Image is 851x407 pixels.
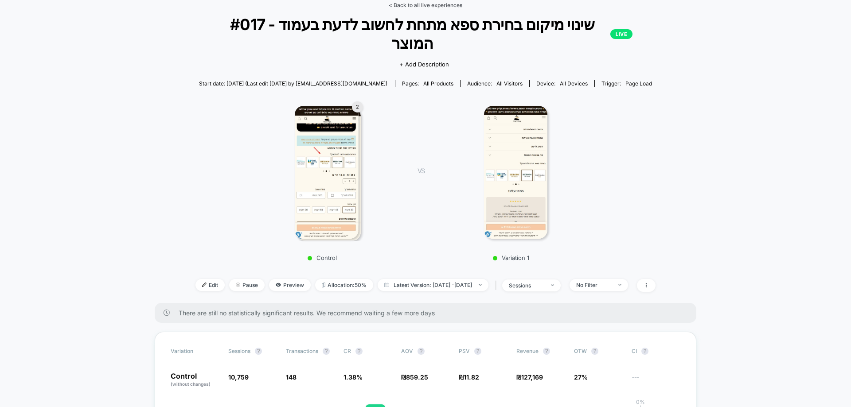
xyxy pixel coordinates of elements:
button: ? [543,348,550,355]
div: Audience: [467,80,523,87]
p: 0% [636,399,645,405]
span: | [493,279,502,292]
span: 148 [286,373,297,381]
span: Preview [269,279,311,291]
button: ? [255,348,262,355]
span: CI [632,348,680,355]
span: Start date: [DATE] (Last edit [DATE] by [EMAIL_ADDRESS][DOMAIN_NAME]) [199,80,387,87]
span: AOV [401,348,413,354]
span: There are still no statistically significant results. We recommend waiting a few more days [179,309,679,317]
button: ? [355,348,363,355]
img: rebalance [322,283,325,287]
span: All Visitors [496,80,523,87]
span: ₪ [516,373,543,381]
span: 1.38 % [344,373,363,381]
span: OTW [574,348,623,355]
span: ₪ [401,373,428,381]
button: ? [641,348,648,355]
span: Page Load [625,80,652,87]
span: ₪ [459,373,479,381]
span: Variation [171,348,219,355]
span: (without changes) [171,381,211,387]
span: 10,759 [228,373,249,381]
button: ? [418,348,425,355]
img: end [618,284,621,286]
img: end [236,283,240,287]
div: Pages: [402,80,453,87]
p: Control [245,254,400,261]
span: #017 - שינוי מיקום בחירת ספא מתחת לחשוב לדעת בעמוד המוצר [219,15,632,52]
div: 2 [352,101,363,112]
span: Pause [229,279,265,291]
button: ? [323,348,330,355]
img: end [479,284,482,286]
span: Device: [529,80,594,87]
button: ? [591,348,598,355]
button: ? [474,348,481,355]
img: Variation 1 main [484,106,547,239]
div: Trigger: [601,80,652,87]
p: Control [171,372,219,388]
span: all products [423,80,453,87]
span: Revenue [516,348,539,354]
span: VS [418,167,425,174]
span: --- [632,375,680,388]
p: LIVE [610,29,632,39]
span: Latest Version: [DATE] - [DATE] [378,279,488,291]
span: all devices [560,80,588,87]
a: < Back to all live experiences [389,2,462,8]
span: CR [344,348,351,354]
span: 859.25 [406,373,428,381]
p: Variation 1 [433,254,589,261]
span: PSV [459,348,470,354]
span: Allocation: 50% [315,279,373,291]
span: + Add Description [399,60,449,69]
span: Transactions [286,348,318,354]
div: sessions [509,282,544,289]
span: 27% [574,373,588,381]
span: Edit [195,279,225,291]
span: 127,169 [521,373,543,381]
img: edit [202,283,207,287]
img: calendar [384,283,389,287]
span: Sessions [228,348,250,354]
div: No Filter [576,282,612,288]
span: 11.82 [464,373,479,381]
img: end [551,284,554,286]
img: Control main [295,106,359,239]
